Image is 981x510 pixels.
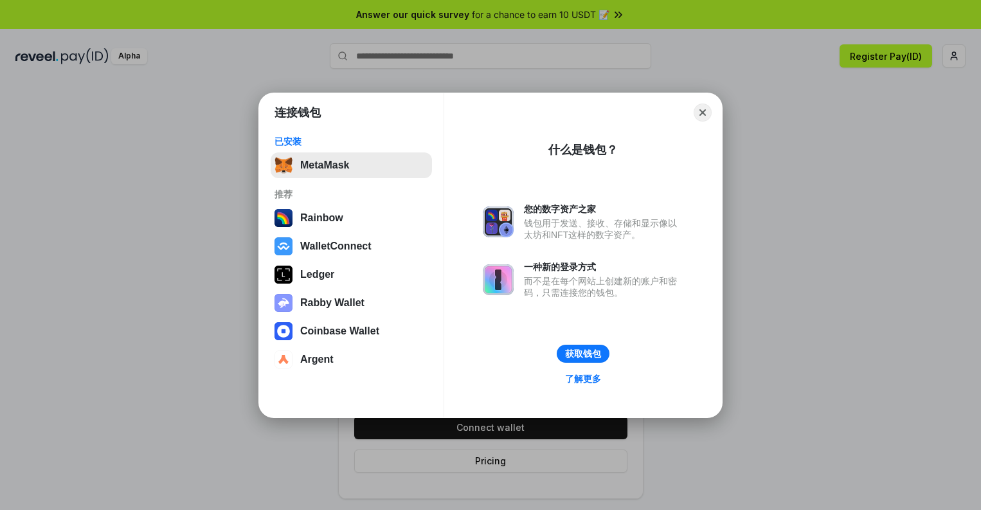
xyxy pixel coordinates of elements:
div: 而不是在每个网站上创建新的账户和密码，只需连接您的钱包。 [524,275,683,298]
button: Argent [271,347,432,372]
button: Rainbow [271,205,432,231]
img: svg+xml,%3Csvg%20width%3D%22120%22%20height%3D%22120%22%20viewBox%3D%220%200%20120%20120%22%20fil... [274,209,292,227]
img: svg+xml,%3Csvg%20xmlns%3D%22http%3A%2F%2Fwww.w3.org%2F2000%2Fsvg%22%20fill%3D%22none%22%20viewBox... [274,294,292,312]
div: Rainbow [300,212,343,224]
img: svg+xml,%3Csvg%20fill%3D%22none%22%20height%3D%2233%22%20viewBox%3D%220%200%2035%2033%22%20width%... [274,156,292,174]
a: 了解更多 [557,370,609,387]
div: 什么是钱包？ [548,142,618,158]
div: 了解更多 [565,373,601,385]
button: 获取钱包 [557,345,609,363]
h1: 连接钱包 [274,105,321,120]
img: svg+xml,%3Csvg%20xmlns%3D%22http%3A%2F%2Fwww.w3.org%2F2000%2Fsvg%22%20width%3D%2228%22%20height%3... [274,266,292,284]
button: Close [694,104,712,122]
img: svg+xml,%3Csvg%20width%3D%2228%22%20height%3D%2228%22%20viewBox%3D%220%200%2028%2028%22%20fill%3D... [274,237,292,255]
div: MetaMask [300,159,349,171]
img: svg+xml,%3Csvg%20width%3D%2228%22%20height%3D%2228%22%20viewBox%3D%220%200%2028%2028%22%20fill%3D... [274,322,292,340]
div: Ledger [300,269,334,280]
div: Argent [300,354,334,365]
img: svg+xml,%3Csvg%20xmlns%3D%22http%3A%2F%2Fwww.w3.org%2F2000%2Fsvg%22%20fill%3D%22none%22%20viewBox... [483,264,514,295]
button: Ledger [271,262,432,287]
button: WalletConnect [271,233,432,259]
div: 已安装 [274,136,428,147]
button: MetaMask [271,152,432,178]
div: WalletConnect [300,241,372,252]
div: Coinbase Wallet [300,325,379,337]
div: 推荐 [274,188,428,200]
div: 钱包用于发送、接收、存储和显示像以太坊和NFT这样的数字资产。 [524,217,683,241]
button: Coinbase Wallet [271,318,432,344]
div: Rabby Wallet [300,297,364,309]
div: 获取钱包 [565,348,601,360]
img: svg+xml,%3Csvg%20xmlns%3D%22http%3A%2F%2Fwww.w3.org%2F2000%2Fsvg%22%20fill%3D%22none%22%20viewBox... [483,206,514,237]
div: 一种新的登录方式 [524,261,683,273]
div: 您的数字资产之家 [524,203,683,215]
img: svg+xml,%3Csvg%20width%3D%2228%22%20height%3D%2228%22%20viewBox%3D%220%200%2028%2028%22%20fill%3D... [274,351,292,369]
button: Rabby Wallet [271,290,432,316]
